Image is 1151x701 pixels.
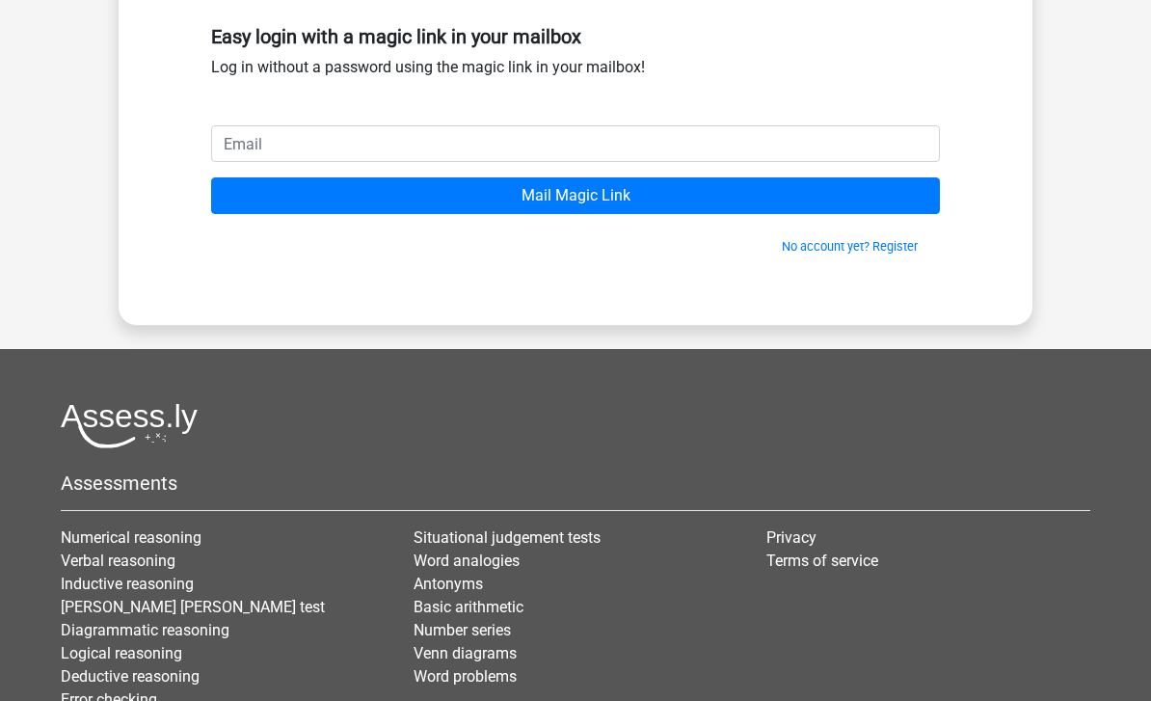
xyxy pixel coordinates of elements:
[766,528,816,547] a: Privacy
[782,239,918,254] a: No account yet? Register
[414,552,520,570] a: Word analogies
[61,552,175,570] a: Verbal reasoning
[61,621,229,639] a: Diagrammatic reasoning
[61,598,325,616] a: [PERSON_NAME] [PERSON_NAME] test
[766,552,878,570] a: Terms of service
[61,472,1090,495] h5: Assessments
[61,575,194,593] a: Inductive reasoning
[414,667,517,686] a: Word problems
[61,528,201,547] a: Numerical reasoning
[414,598,523,616] a: Basic arithmetic
[414,621,511,639] a: Number series
[61,667,200,686] a: Deductive reasoning
[414,528,601,547] a: Situational judgement tests
[61,403,198,448] img: Assessly logo
[211,125,940,162] input: Email
[211,177,940,214] input: Mail Magic Link
[414,575,483,593] a: Antonyms
[414,644,517,662] a: Venn diagrams
[211,25,940,48] h5: Easy login with a magic link in your mailbox
[211,17,940,125] div: Log in without a password using the magic link in your mailbox!
[61,644,182,662] a: Logical reasoning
